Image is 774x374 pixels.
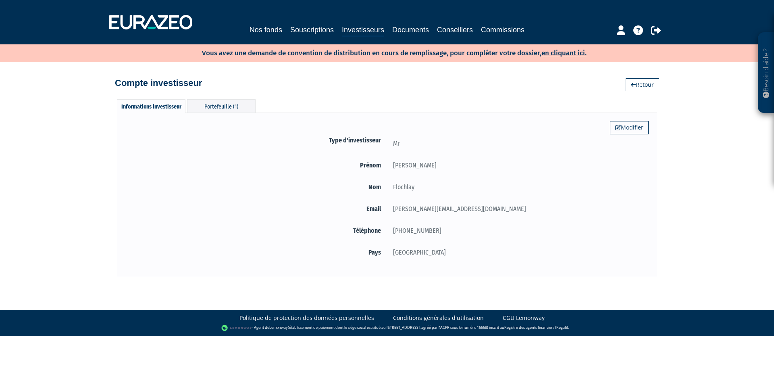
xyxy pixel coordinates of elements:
label: Téléphone [125,226,387,236]
a: Lemonway [269,325,288,330]
div: [PERSON_NAME] [387,160,649,170]
img: 1732889491-logotype_eurazeo_blanc_rvb.png [109,15,192,29]
label: Prénom [125,160,387,170]
a: Retour [626,78,659,91]
a: Conditions générales d'utilisation [393,314,484,322]
div: Portefeuille (1) [187,99,256,113]
label: Email [125,204,387,214]
div: Informations investisseur [117,99,185,113]
div: - Agent de (établissement de paiement dont le siège social est situé au [STREET_ADDRESS], agréé p... [8,324,766,332]
div: [PERSON_NAME][EMAIL_ADDRESS][DOMAIN_NAME] [387,204,649,214]
a: CGU Lemonway [503,314,545,322]
p: Vous avez une demande de convention de distribution en cours de remplissage, pour compléter votre... [179,46,587,58]
a: Nos fonds [250,24,282,36]
a: Souscriptions [290,24,334,36]
div: Mr [387,138,649,148]
h4: Compte investisseur [115,78,202,88]
label: Type d'investisseur [125,135,387,145]
label: Nom [125,182,387,192]
a: Commissions [481,24,524,36]
label: Pays [125,247,387,257]
img: logo-lemonway.png [221,324,252,332]
a: Modifier [610,121,649,134]
a: Conseillers [437,24,473,36]
div: [PHONE_NUMBER] [387,226,649,236]
a: Investisseurs [342,24,384,37]
div: Flochlay [387,182,649,192]
div: [GEOGRAPHIC_DATA] [387,247,649,257]
a: Documents [392,24,429,36]
a: Registre des agents financiers (Regafi) [504,325,568,330]
p: Besoin d'aide ? [762,37,771,109]
a: Politique de protection des données personnelles [239,314,374,322]
a: en cliquant ici. [541,49,587,57]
